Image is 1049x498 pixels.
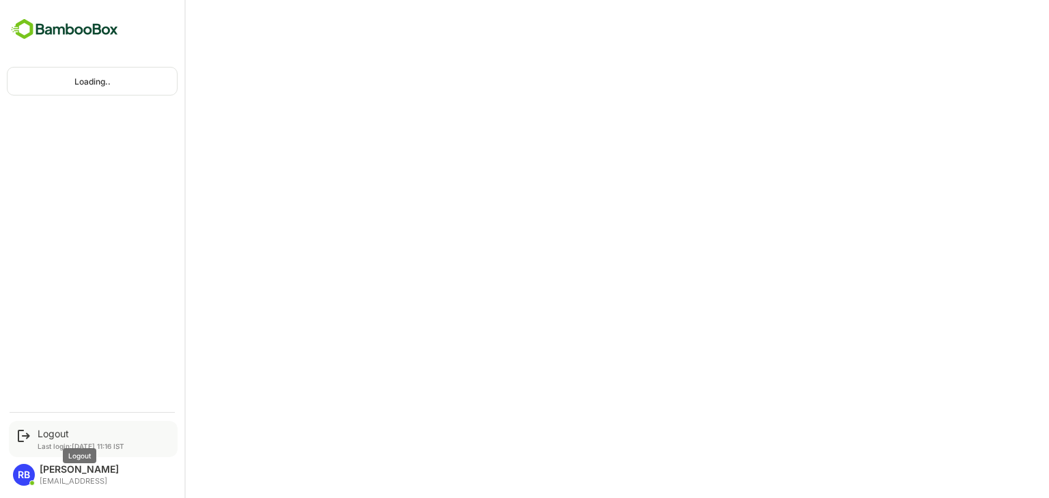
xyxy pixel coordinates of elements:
img: BambooboxFullLogoMark.5f36c76dfaba33ec1ec1367b70bb1252.svg [7,16,122,42]
div: Loading.. [8,68,177,95]
div: [EMAIL_ADDRESS] [40,477,119,486]
div: Logout [38,428,124,439]
p: Last login: [DATE] 11:16 IST [38,442,124,450]
div: RB [13,464,35,486]
div: [PERSON_NAME] [40,464,119,475]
